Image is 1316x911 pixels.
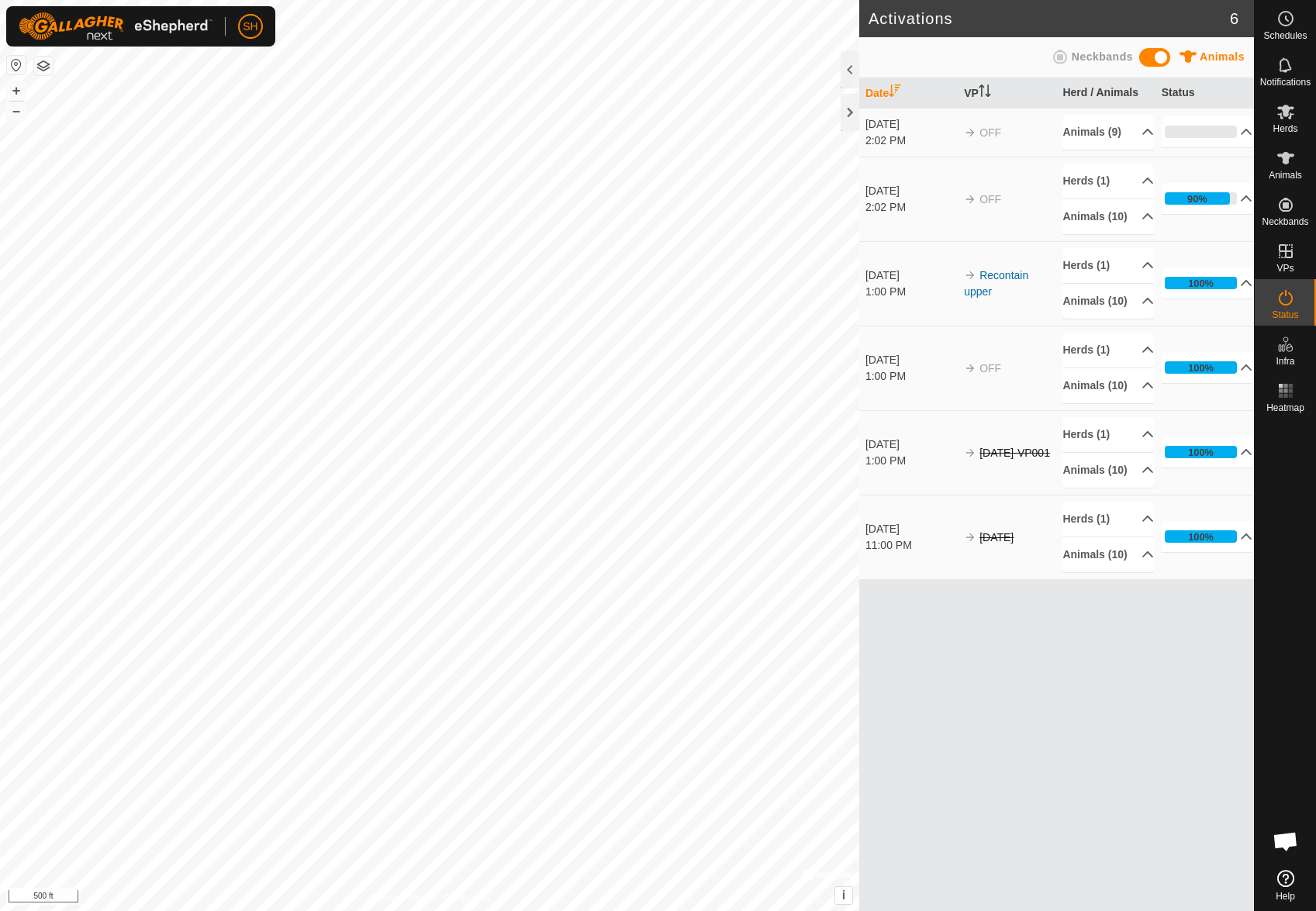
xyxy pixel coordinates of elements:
[1062,248,1154,283] p-accordion-header: Herds (1)
[964,531,976,543] img: arrow
[979,447,1050,459] s: [DATE]-VP001
[1187,192,1207,206] div: 90%
[865,199,957,216] div: 2:02 PM
[1272,310,1298,319] span: Status
[1188,530,1214,544] div: 100%
[1276,357,1294,366] span: Infra
[865,267,957,284] div: [DATE]
[1062,417,1154,452] p-accordion-header: Herds (1)
[1262,217,1308,226] span: Neckbands
[979,126,1001,139] span: OFF
[865,521,957,537] div: [DATE]
[842,889,845,902] span: i
[1165,530,1238,543] div: 100%
[1200,50,1245,63] span: Animals
[865,368,957,385] div: 1:00 PM
[1162,267,1253,298] p-accordion-header: 100%
[889,87,901,99] p-sorticon: Activate to sort
[1062,537,1154,572] p-accordion-header: Animals (10)
[865,116,957,133] div: [DATE]
[7,81,26,100] button: +
[1266,403,1304,412] span: Heatmap
[1062,368,1154,403] p-accordion-header: Animals (10)
[964,193,976,205] img: arrow
[1162,437,1253,468] p-accordion-header: 100%
[1276,892,1295,901] span: Help
[1062,502,1154,537] p-accordion-header: Herds (1)
[1263,31,1307,40] span: Schedules
[865,437,957,453] div: [DATE]
[964,126,976,139] img: arrow
[1062,115,1154,150] p-accordion-header: Animals (9)
[964,362,976,374] img: arrow
[243,19,257,35] span: SH
[1062,284,1154,319] p-accordion-header: Animals (10)
[1230,7,1238,30] span: 6
[34,57,53,75] button: Map Layers
[7,56,26,74] button: Reset Map
[1269,171,1302,180] span: Animals
[1188,445,1214,460] div: 100%
[1162,521,1253,552] p-accordion-header: 100%
[1062,164,1154,198] p-accordion-header: Herds (1)
[964,447,976,459] img: arrow
[979,362,1001,374] span: OFF
[1162,352,1253,383] p-accordion-header: 100%
[869,9,1230,28] h2: Activations
[1276,264,1294,273] span: VPs
[1165,446,1238,458] div: 100%
[865,453,957,469] div: 1:00 PM
[1062,199,1154,234] p-accordion-header: Animals (10)
[958,78,1056,109] th: VP
[865,537,957,554] div: 11:00 PM
[1155,78,1254,109] th: Status
[1262,818,1309,864] div: Open chat
[865,352,957,368] div: [DATE]
[1056,78,1155,109] th: Herd / Animals
[1165,361,1238,374] div: 100%
[865,183,957,199] div: [DATE]
[1062,333,1154,368] p-accordion-header: Herds (1)
[19,12,212,40] img: Gallagher Logo
[445,891,491,905] a: Contact Us
[1273,124,1297,133] span: Herds
[979,531,1014,543] s: [DATE]
[1165,192,1238,205] div: 90%
[979,193,1001,205] span: OFF
[1255,864,1316,907] a: Help
[1188,361,1214,375] div: 100%
[835,887,852,904] button: i
[1062,453,1154,488] p-accordion-header: Animals (10)
[1188,276,1214,291] div: 100%
[1260,78,1311,87] span: Notifications
[1165,126,1238,138] div: 0%
[964,269,1028,298] a: Recontain upper
[368,891,427,905] a: Privacy Policy
[865,133,957,149] div: 2:02 PM
[979,87,991,99] p-sorticon: Activate to sort
[1165,277,1238,289] div: 100%
[865,284,957,300] div: 1:00 PM
[964,269,976,281] img: arrow
[7,102,26,120] button: –
[1162,116,1253,147] p-accordion-header: 0%
[1072,50,1133,63] span: Neckbands
[1162,183,1253,214] p-accordion-header: 90%
[859,78,958,109] th: Date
